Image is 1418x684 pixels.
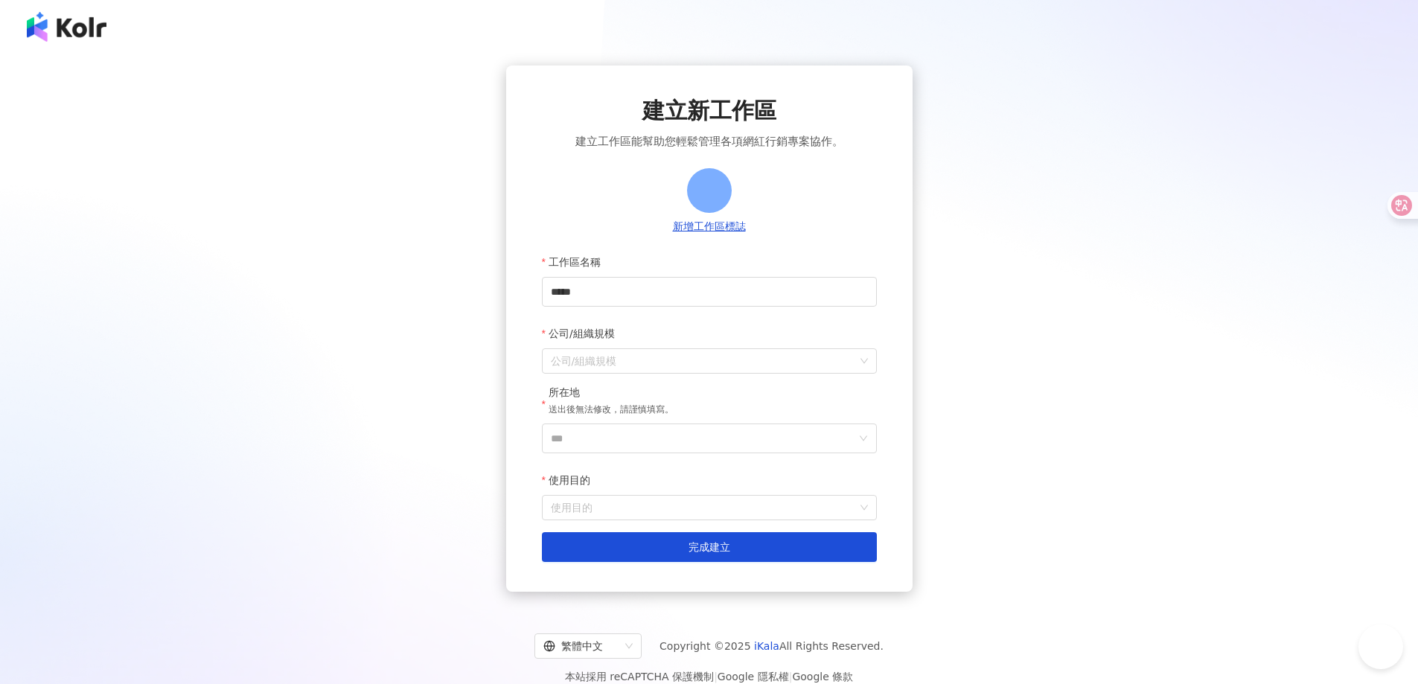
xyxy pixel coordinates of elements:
img: logo [27,12,106,42]
label: 使用目的 [542,465,601,495]
div: 繁體中文 [543,634,619,658]
button: 新增工作區標誌 [668,219,750,235]
a: iKala [754,640,779,652]
span: 建立新工作區 [642,95,776,127]
p: 送出後無法修改，請謹慎填寫。 [549,403,674,418]
span: | [789,671,793,683]
span: 建立工作區能幫助您輕鬆管理各項網紅行銷專案協作。 [575,132,843,150]
button: 完成建立 [542,532,877,562]
span: | [714,671,718,683]
iframe: Help Scout Beacon - Open [1358,624,1403,669]
div: 所在地 [549,386,674,400]
label: 公司/組織規模 [542,319,626,348]
span: Copyright © 2025 All Rights Reserved. [660,637,884,655]
a: Google 條款 [792,671,853,683]
span: down [859,434,868,443]
a: Google 隱私權 [718,671,789,683]
span: 完成建立 [689,541,730,553]
input: 工作區名稱 [542,277,877,307]
label: 工作區名稱 [542,247,612,277]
